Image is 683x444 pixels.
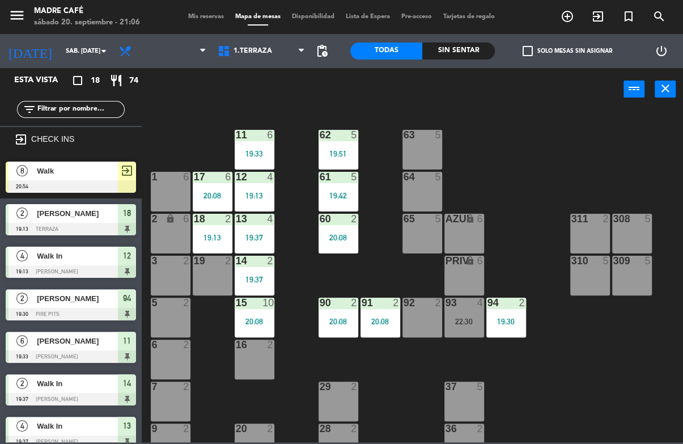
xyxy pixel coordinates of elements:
span: 6 [16,335,28,346]
button: close [655,81,676,98]
i: close [659,82,672,95]
span: check_box_outline_blank [523,46,533,56]
i: add_circle_outline [561,10,574,23]
span: 2 [16,293,28,304]
div: 20:08 [193,192,232,200]
div: 5 [152,298,152,308]
div: 2 [477,424,483,434]
span: 1.Terraza [234,47,272,55]
div: 5 [435,214,442,224]
div: 309 [613,256,614,266]
span: RESERVAR MESA [552,7,583,26]
button: menu [9,7,26,28]
span: 4 [16,420,28,432]
div: 6 [225,172,232,182]
div: 19:33 [235,150,274,158]
div: 5 [351,130,358,140]
span: Walk [37,165,118,177]
i: power_settings_new [655,44,668,58]
div: 19:13 [235,192,274,200]
label: CHECK INS [31,134,74,143]
div: 20:08 [319,318,358,325]
div: 4 [267,172,274,182]
div: 5 [603,256,609,266]
span: Pre-acceso [396,14,438,20]
span: Walk In [37,378,118,390]
div: 20:08 [235,318,274,325]
i: lock [465,256,475,265]
span: [PERSON_NAME] [37,208,118,219]
div: 19:13 [193,234,232,242]
i: power_input [627,82,641,95]
i: exit_to_app [14,133,28,146]
div: 7 [152,382,152,392]
span: 8 [16,165,28,176]
span: Tarjetas de regalo [438,14,500,20]
div: 5 [435,130,442,140]
span: BUSCAR [644,7,674,26]
span: Walk In [37,250,118,262]
span: [PERSON_NAME] [37,335,118,347]
span: 74 [129,74,138,87]
span: Walk In [37,420,118,432]
div: 2 [603,214,609,224]
span: 94 [123,291,131,305]
span: [PERSON_NAME] [37,293,118,305]
span: Lista de Espera [340,14,396,20]
span: Mis reservas [183,14,230,20]
div: 2 [225,214,232,224]
div: 2 [183,424,190,434]
div: 3 [152,256,152,266]
div: 19:30 [486,318,526,325]
div: 19:51 [319,150,358,158]
div: 6 [477,214,483,224]
div: 22:30 [444,318,484,325]
span: exit_to_app [120,164,134,177]
div: Sin sentar [422,43,495,60]
div: 19:37 [235,276,274,284]
div: 2 [183,298,190,308]
i: filter_list [23,103,36,116]
span: pending_actions [315,44,329,58]
i: crop_square [71,74,84,87]
i: menu [9,7,26,24]
span: Disponibilidad [286,14,340,20]
div: sábado 20. septiembre - 21:06 [34,17,140,28]
span: 18 [123,206,131,220]
div: 2 [183,256,190,266]
span: 12 [123,249,131,263]
span: 4 [16,250,28,261]
span: WALK IN [583,7,613,26]
div: Todas [350,43,423,60]
div: 6 [477,256,483,266]
div: 5 [351,172,358,182]
div: 19:37 [235,234,274,242]
div: 2 [393,298,400,308]
i: restaurant [109,74,123,87]
span: 14 [123,377,131,390]
div: 5 [644,256,651,266]
div: 2 [267,340,274,350]
div: 9 [152,424,152,434]
div: 4 [267,214,274,224]
div: 5 [435,172,442,182]
div: 2 [267,424,274,434]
